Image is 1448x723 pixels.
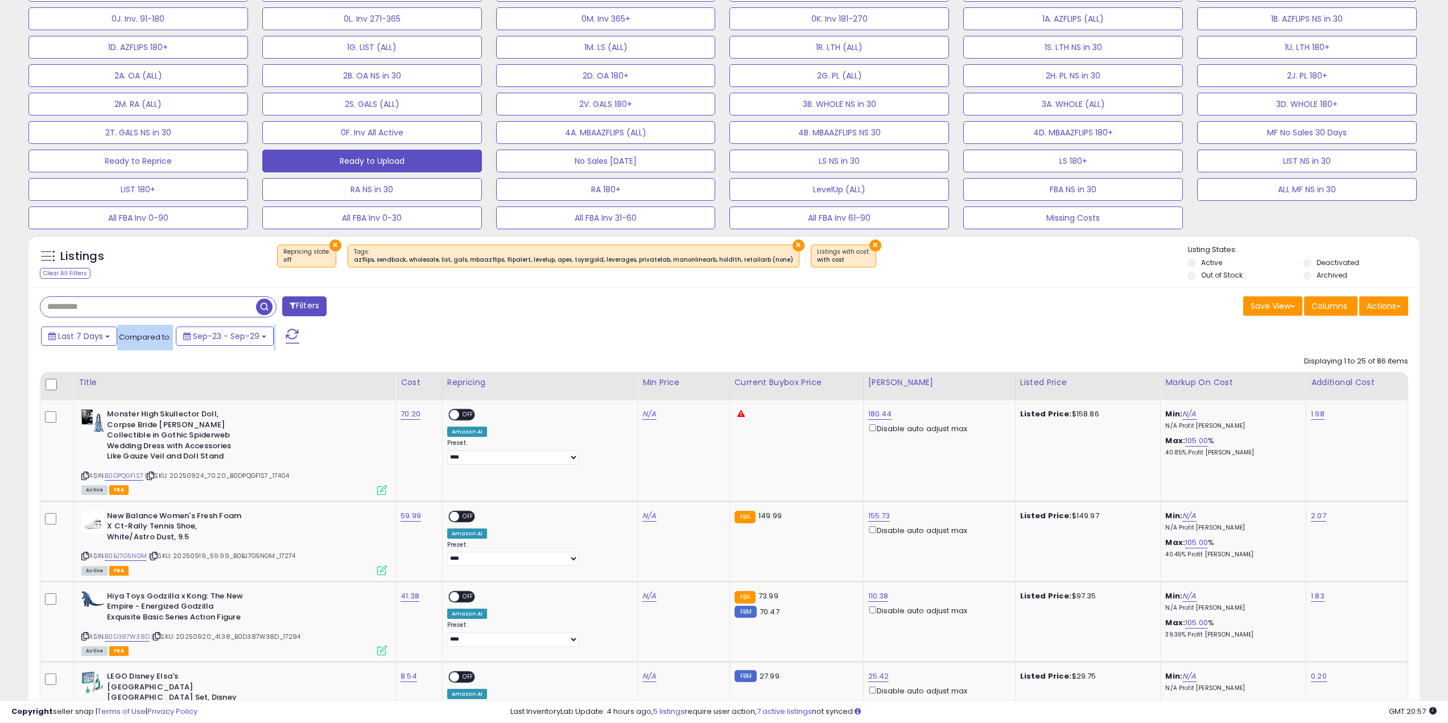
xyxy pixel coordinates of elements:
span: 70.47 [760,606,779,617]
button: 0L. Inv 271-365 [262,7,482,30]
a: N/A [642,590,656,602]
p: 40.45% Profit [PERSON_NAME] [1165,551,1297,559]
button: All FBA Inv 61-90 [729,206,949,229]
div: $29.75 [1020,671,1152,681]
a: 25.42 [868,671,889,682]
b: Max: [1165,617,1185,628]
div: seller snap | | [11,707,197,717]
span: OFF [459,511,477,521]
p: 40.85% Profit [PERSON_NAME] [1165,449,1297,457]
img: 41uuZo9va+L._SL40_.jpg [81,591,104,607]
a: 7 active listings [757,706,812,717]
a: Terms of Use [97,706,146,717]
a: 1.83 [1311,590,1325,602]
th: The percentage added to the cost of goods (COGS) that forms the calculator for Min & Max prices. [1161,372,1306,400]
button: RA 180+ [496,178,716,201]
button: 1M. LS (ALL) [496,36,716,59]
button: Last 7 Days [41,327,117,346]
div: $97.35 [1020,591,1152,601]
span: Repricing state : [283,247,330,265]
strong: Copyright [11,706,53,717]
div: Min Price [642,377,725,389]
button: 2B. OA NS in 30 [262,64,482,87]
a: Privacy Policy [147,706,197,717]
a: 1.98 [1311,408,1325,420]
span: | SKU: 20250924_70.20_B0DPQGF1S7_17404 [145,471,289,480]
a: 70.20 [401,408,420,420]
button: LIST NS in 30 [1197,150,1417,172]
span: 2025-10-7 20:57 GMT [1389,706,1437,717]
div: ASIN: [81,409,387,493]
a: 5 listings [653,706,684,717]
span: 73.99 [758,590,778,601]
label: Out of Stock [1201,270,1243,280]
p: 39.36% Profit [PERSON_NAME] [1165,631,1297,639]
h5: Listings [60,249,104,265]
button: No Sales [DATE] [496,150,716,172]
p: N/A Profit [PERSON_NAME] [1165,684,1297,692]
button: 2T. GALS NS in 30 [28,121,248,144]
button: 1U. LTH 180+ [1197,36,1417,59]
div: Title [79,377,391,389]
button: MF No Sales 30 Days [1197,121,1417,144]
a: 41.38 [401,590,419,602]
span: 27.99 [760,671,779,681]
button: 4A. MBAAZFLIPS (ALL) [496,121,716,144]
button: × [329,239,341,251]
button: Sep-23 - Sep-29 [176,327,274,346]
b: Min: [1165,408,1182,419]
img: 31HtSUGy19L._SL40_.jpg [81,511,104,534]
button: 2S. GALS (ALL) [262,93,482,115]
b: Min: [1165,671,1182,681]
div: Cost [401,377,438,389]
button: 2M. RA (ALL) [28,93,248,115]
a: N/A [1182,590,1196,602]
button: 3A. WHOLE (ALL) [963,93,1183,115]
button: LIST 180+ [28,178,248,201]
div: % [1165,618,1297,639]
span: Tags : [354,247,793,265]
button: Ready to Reprice [28,150,248,172]
span: | SKU: 20250920_41.38_B0D387W38D_17294 [151,632,300,641]
span: OFF [459,592,477,602]
button: 2A. OA (ALL) [28,64,248,87]
div: % [1165,538,1297,559]
button: FBA NS in 30 [963,178,1183,201]
div: Preset: [447,621,629,647]
button: All FBA Inv 0-30 [262,206,482,229]
label: Deactivated [1317,258,1359,267]
div: Disable auto adjust max [868,524,1006,536]
button: LS NS in 30 [729,150,949,172]
div: Markup on Cost [1165,377,1301,389]
a: 155.73 [868,510,890,522]
a: 105.00 [1185,435,1208,447]
p: N/A Profit [PERSON_NAME] [1165,604,1297,612]
a: N/A [1182,671,1196,682]
b: New Balance Women's Fresh Foam X Ct-Rally Tennis Shoe, White/Astro Dust, 9.5 [107,511,245,546]
button: 2H. PL NS in 30 [963,64,1183,87]
img: 51Zyj2ynAeL._SL40_.jpg [81,671,104,694]
span: FBA [109,646,129,656]
button: Missing Costs [963,206,1183,229]
button: 1G. LIST (ALL) [262,36,482,59]
button: Save View [1243,296,1302,316]
span: | SKU: 20250919_59.99_B0BJ7G5NGM_17274 [148,551,295,560]
div: Amazon AI [447,609,487,619]
small: FBA [735,591,756,604]
a: 110.38 [868,590,889,602]
b: Listed Price: [1020,408,1072,419]
button: Ready to Upload [262,150,482,172]
small: FBM [735,670,757,682]
span: FBA [109,566,129,576]
b: Max: [1165,537,1185,548]
b: Max: [1165,435,1185,446]
button: 2J. PL 180+ [1197,64,1417,87]
button: 0F. Inv All Active [262,121,482,144]
div: Disable auto adjust max [868,684,1006,696]
button: All FBA Inv 31-60 [496,206,716,229]
button: LS 180+ [963,150,1183,172]
small: FBM [735,606,757,618]
div: % [1165,436,1297,457]
button: RA NS in 30 [262,178,482,201]
div: Disable auto adjust max [868,422,1006,434]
